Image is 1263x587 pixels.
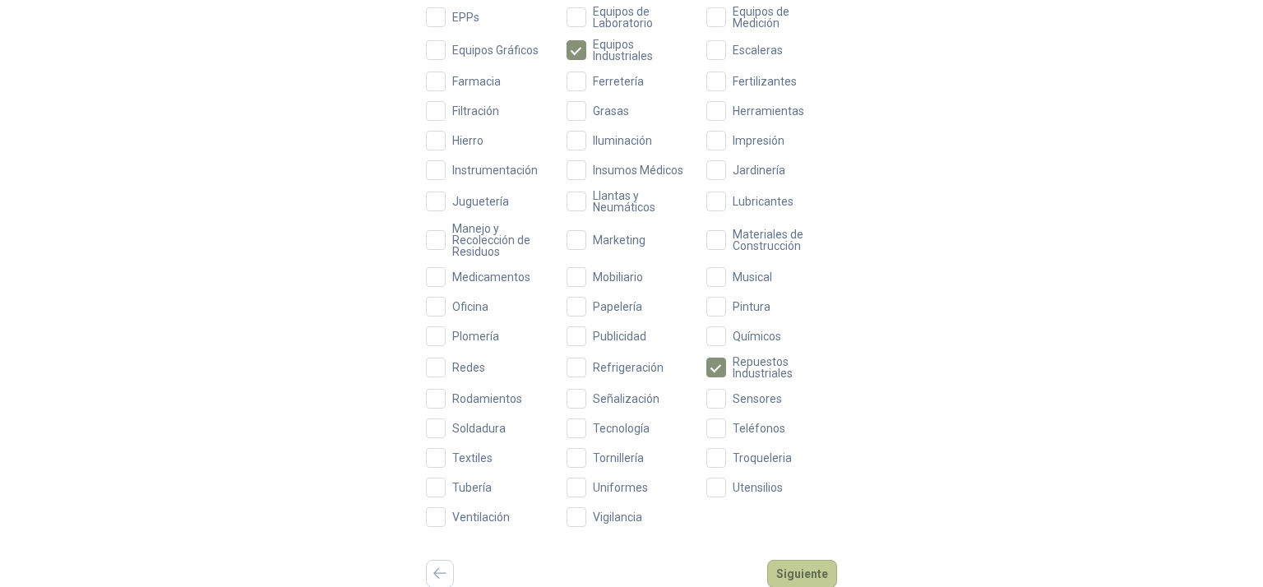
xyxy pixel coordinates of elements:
[586,234,652,246] span: Marketing
[586,511,649,523] span: Vigilancia
[586,393,666,404] span: Señalización
[726,271,779,283] span: Musical
[726,76,803,87] span: Fertilizantes
[726,330,788,342] span: Químicos
[446,135,490,146] span: Hierro
[586,482,655,493] span: Uniformes
[586,6,697,29] span: Equipos de Laboratorio
[446,271,537,283] span: Medicamentos
[446,362,492,373] span: Redes
[446,223,557,257] span: Manejo y Recolección de Residuos
[726,301,777,312] span: Pintura
[726,356,837,379] span: Repuestos Industriales
[446,12,486,23] span: EPPs
[446,301,495,312] span: Oficina
[726,6,837,29] span: Equipos de Medición
[446,511,516,523] span: Ventilación
[726,105,811,117] span: Herramientas
[586,452,650,464] span: Tornillería
[586,330,653,342] span: Publicidad
[446,164,544,176] span: Instrumentación
[726,452,798,464] span: Troqueleria
[586,362,670,373] span: Refrigeración
[446,76,507,87] span: Farmacia
[586,271,650,283] span: Mobiliario
[446,44,545,56] span: Equipos Gráficos
[446,196,516,207] span: Juguetería
[726,44,789,56] span: Escaleras
[446,393,529,404] span: Rodamientos
[446,482,498,493] span: Tubería
[726,135,791,146] span: Impresión
[726,482,789,493] span: Utensilios
[446,105,506,117] span: Filtración
[446,423,512,434] span: Soldadura
[586,105,636,117] span: Grasas
[726,393,789,404] span: Sensores
[586,301,649,312] span: Papelería
[586,190,697,213] span: Llantas y Neumáticos
[586,135,659,146] span: Iluminación
[586,39,697,62] span: Equipos Industriales
[726,423,792,434] span: Teléfonos
[726,196,800,207] span: Lubricantes
[586,164,690,176] span: Insumos Médicos
[446,330,506,342] span: Plomería
[586,76,650,87] span: Ferretería
[586,423,656,434] span: Tecnología
[726,164,792,176] span: Jardinería
[446,452,499,464] span: Textiles
[726,229,837,252] span: Materiales de Construcción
